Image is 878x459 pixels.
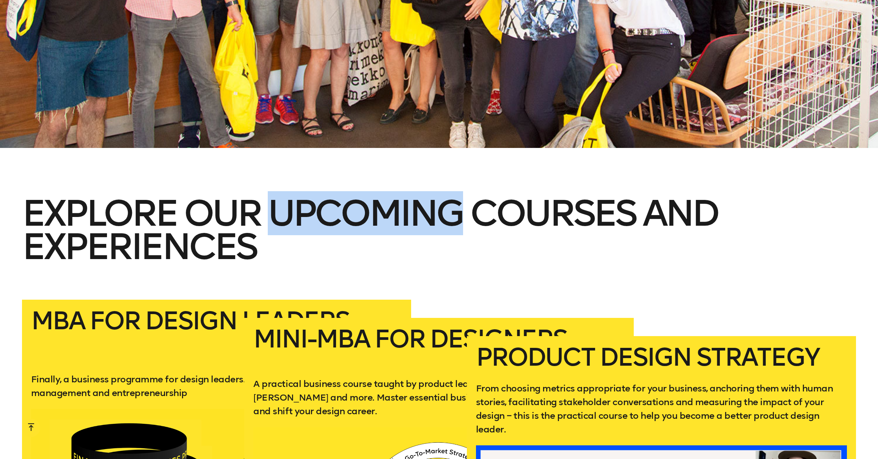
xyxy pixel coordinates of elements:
h2: Explore our upcoming courses and experiences [22,196,856,300]
p: Finally, a business programme for design leaders. Learn about finance, operations, management and... [31,373,402,400]
h2: Product Design Strategy [476,345,847,369]
h2: MBA for Design Leaders [31,309,402,360]
p: From choosing metrics appropriate for your business, anchoring them with human stories, facilitat... [476,382,847,436]
p: A practical business course taught by product leaders at [GEOGRAPHIC_DATA], [PERSON_NAME] and mor... [253,377,624,418]
h2: Mini-MBA for Designers [253,327,624,365]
